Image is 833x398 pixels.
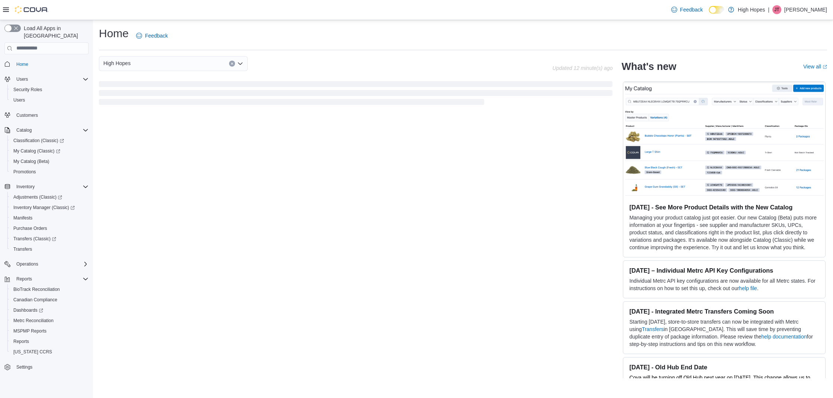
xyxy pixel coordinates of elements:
[10,327,49,336] a: MSPMP Reports
[10,147,89,155] span: My Catalog (Classic)
[629,318,819,348] p: Starting [DATE], store-to-store transfers can now be integrated with Metrc using in [GEOGRAPHIC_D...
[1,74,91,84] button: Users
[13,148,60,154] span: My Catalog (Classic)
[553,65,613,71] p: Updated 12 minute(s) ago
[13,75,89,84] span: Users
[7,295,91,305] button: Canadian Compliance
[13,260,89,269] span: Operations
[13,363,35,372] a: Settings
[16,76,28,82] span: Users
[629,267,819,274] h3: [DATE] – Individual Metrc API Key Configurations
[13,318,54,324] span: Metrc Reconciliation
[13,97,25,103] span: Users
[7,223,91,234] button: Purchase Orders
[103,59,131,68] span: High Hopes
[10,347,55,356] a: [US_STATE] CCRS
[13,126,89,135] span: Catalog
[4,56,89,392] nav: Complex example
[10,85,89,94] span: Security Roles
[7,326,91,336] button: MSPMP Reports
[823,65,827,69] svg: External link
[13,275,35,283] button: Reports
[13,87,42,93] span: Security Roles
[10,136,67,145] a: Classification (Classic)
[10,306,46,315] a: Dashboards
[739,285,757,291] a: help file
[10,337,32,346] a: Reports
[1,259,91,269] button: Operations
[1,362,91,372] button: Settings
[10,327,89,336] span: MSPMP Reports
[7,167,91,177] button: Promotions
[13,110,89,120] span: Customers
[13,111,41,120] a: Customers
[10,214,35,222] a: Manifests
[13,182,38,191] button: Inventory
[10,234,59,243] a: Transfers (Classic)
[7,336,91,347] button: Reports
[1,182,91,192] button: Inventory
[768,5,769,14] p: |
[16,261,38,267] span: Operations
[1,125,91,135] button: Catalog
[7,146,91,156] a: My Catalog (Classic)
[16,184,35,190] span: Inventory
[13,275,89,283] span: Reports
[7,234,91,244] a: Transfers (Classic)
[10,193,89,202] span: Adjustments (Classic)
[680,6,703,13] span: Feedback
[10,96,28,105] a: Users
[13,60,89,69] span: Home
[761,334,807,340] a: help documentation
[16,276,32,282] span: Reports
[803,64,827,70] a: View allExternal link
[7,305,91,315] a: Dashboards
[13,158,49,164] span: My Catalog (Beta)
[16,112,38,118] span: Customers
[10,203,89,212] span: Inventory Manager (Classic)
[629,214,819,251] p: Managing your product catalog just got easier. Our new Catalog (Beta) puts more information at yo...
[1,274,91,284] button: Reports
[10,136,89,145] span: Classification (Classic)
[772,5,781,14] div: Jason Truong
[10,157,89,166] span: My Catalog (Beta)
[16,127,32,133] span: Catalog
[10,316,89,325] span: Metrc Reconciliation
[145,32,168,39] span: Feedback
[629,203,819,211] h3: [DATE] - See More Product Details with the New Catalog
[7,84,91,95] button: Security Roles
[10,234,89,243] span: Transfers (Classic)
[16,364,32,370] span: Settings
[10,85,45,94] a: Security Roles
[13,286,60,292] span: BioTrack Reconciliation
[13,194,62,200] span: Adjustments (Classic)
[99,83,612,106] span: Loading
[16,61,28,67] span: Home
[99,26,129,41] h1: Home
[10,347,89,356] span: Washington CCRS
[10,306,89,315] span: Dashboards
[1,59,91,70] button: Home
[13,215,32,221] span: Manifests
[10,295,60,304] a: Canadian Compliance
[7,156,91,167] button: My Catalog (Beta)
[7,244,91,254] button: Transfers
[13,236,56,242] span: Transfers (Classic)
[10,295,89,304] span: Canadian Compliance
[13,169,36,175] span: Promotions
[10,224,89,233] span: Purchase Orders
[133,28,171,43] a: Feedback
[784,5,827,14] p: [PERSON_NAME]
[7,135,91,146] a: Classification (Classic)
[10,245,89,254] span: Transfers
[13,138,64,144] span: Classification (Classic)
[237,61,243,67] button: Open list of options
[13,260,41,269] button: Operations
[629,308,819,315] h3: [DATE] - Integrated Metrc Transfers Coming Soon
[10,167,39,176] a: Promotions
[13,297,57,303] span: Canadian Compliance
[10,285,63,294] a: BioTrack Reconciliation
[10,147,63,155] a: My Catalog (Classic)
[13,182,89,191] span: Inventory
[642,326,664,332] a: Transfers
